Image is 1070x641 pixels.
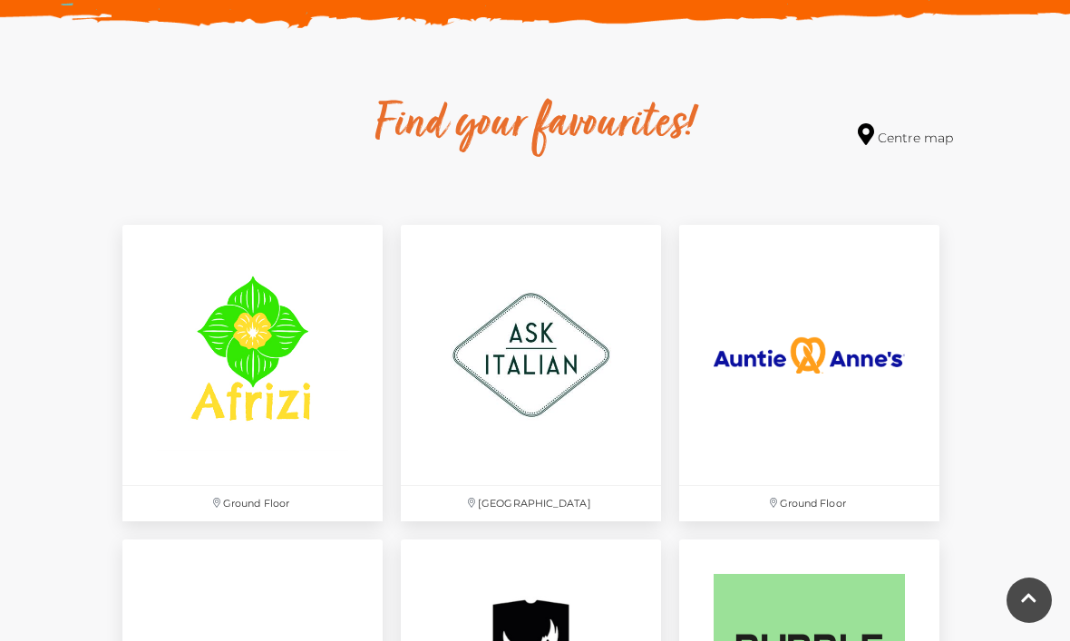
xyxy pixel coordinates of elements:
[670,216,948,530] a: Ground Floor
[858,123,953,148] a: Centre map
[113,216,392,530] a: Ground Floor
[122,486,383,521] p: Ground Floor
[392,216,670,530] a: [GEOGRAPHIC_DATA]
[258,96,812,154] h2: Find your favourites!
[401,486,661,521] p: [GEOGRAPHIC_DATA]
[679,486,939,521] p: Ground Floor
